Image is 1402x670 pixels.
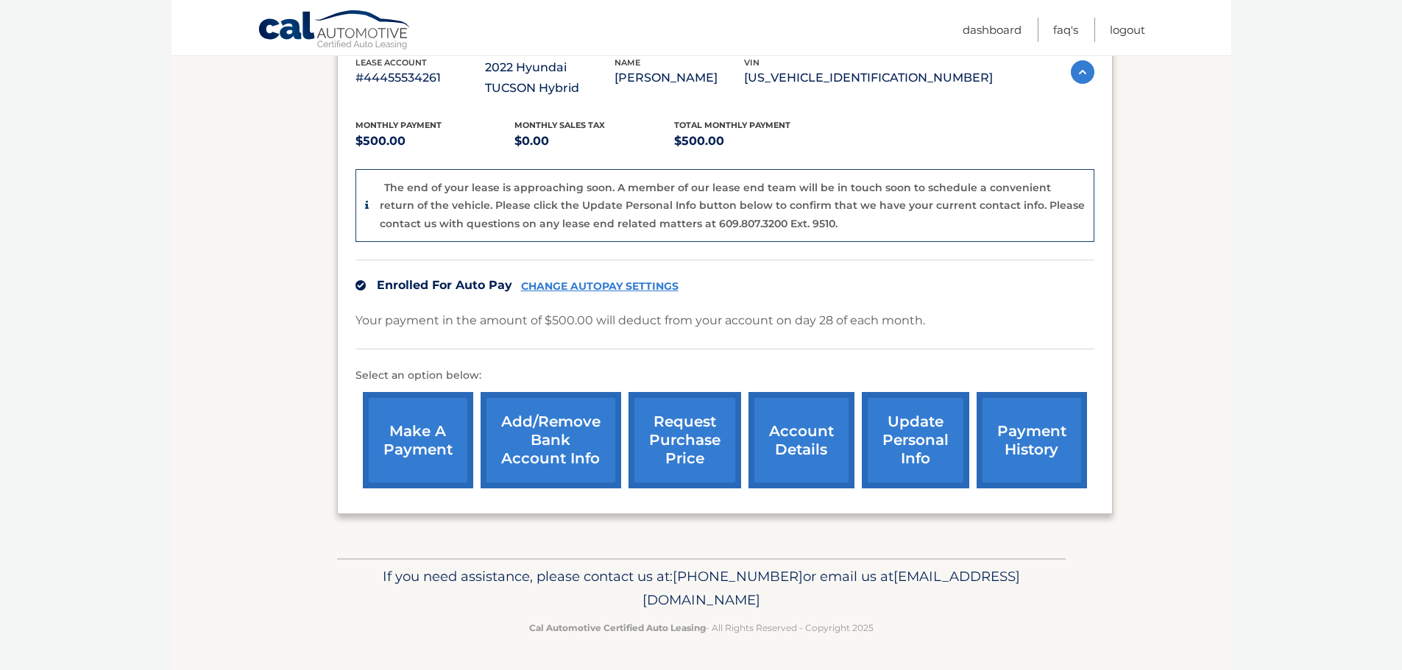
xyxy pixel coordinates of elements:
[862,392,969,488] a: update personal info
[481,392,621,488] a: Add/Remove bank account info
[963,18,1022,42] a: Dashboard
[347,620,1056,635] p: - All Rights Reserved - Copyright 2025
[674,131,834,152] p: $500.00
[529,622,706,633] strong: Cal Automotive Certified Auto Leasing
[355,131,515,152] p: $500.00
[355,68,485,88] p: #44455534261
[377,278,512,292] span: Enrolled For Auto Pay
[674,120,790,130] span: Total Monthly Payment
[355,310,925,331] p: Your payment in the amount of $500.00 will deduct from your account on day 28 of each month.
[615,68,744,88] p: [PERSON_NAME]
[629,392,741,488] a: request purchase price
[380,181,1085,230] p: The end of your lease is approaching soon. A member of our lease end team will be in touch soon t...
[744,57,760,68] span: vin
[514,120,605,130] span: Monthly sales Tax
[514,131,674,152] p: $0.00
[355,57,427,68] span: lease account
[355,280,366,291] img: check.svg
[748,392,854,488] a: account details
[485,57,615,99] p: 2022 Hyundai TUCSON Hybrid
[977,392,1087,488] a: payment history
[673,568,803,585] span: [PHONE_NUMBER]
[355,367,1094,385] p: Select an option below:
[615,57,640,68] span: name
[642,568,1020,608] span: [EMAIL_ADDRESS][DOMAIN_NAME]
[1071,60,1094,84] img: accordion-active.svg
[258,10,412,52] a: Cal Automotive
[521,280,679,293] a: CHANGE AUTOPAY SETTINGS
[744,68,993,88] p: [US_VEHICLE_IDENTIFICATION_NUMBER]
[347,565,1056,612] p: If you need assistance, please contact us at: or email us at
[1053,18,1078,42] a: FAQ's
[1110,18,1145,42] a: Logout
[355,120,442,130] span: Monthly Payment
[363,392,473,488] a: make a payment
